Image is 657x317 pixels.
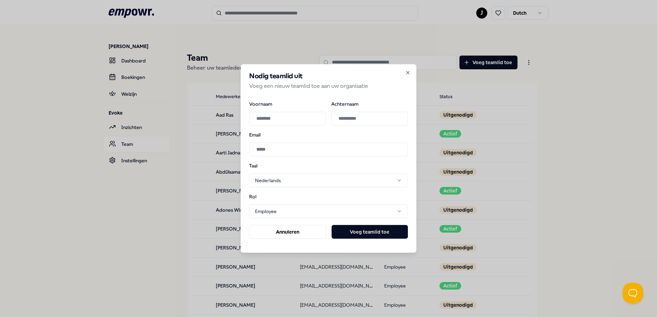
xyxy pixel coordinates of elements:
label: Email [249,132,408,137]
h2: Nodig teamlid uit [249,73,408,80]
label: Taal [249,163,285,168]
button: Annuleren [249,225,326,239]
button: Voeg teamlid toe [332,225,408,239]
label: Rol [249,194,285,199]
p: Voeg een nieuw teamlid toe aan uw organisatie [249,82,408,91]
label: Achternaam [331,101,408,106]
label: Voornaam [249,101,326,106]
